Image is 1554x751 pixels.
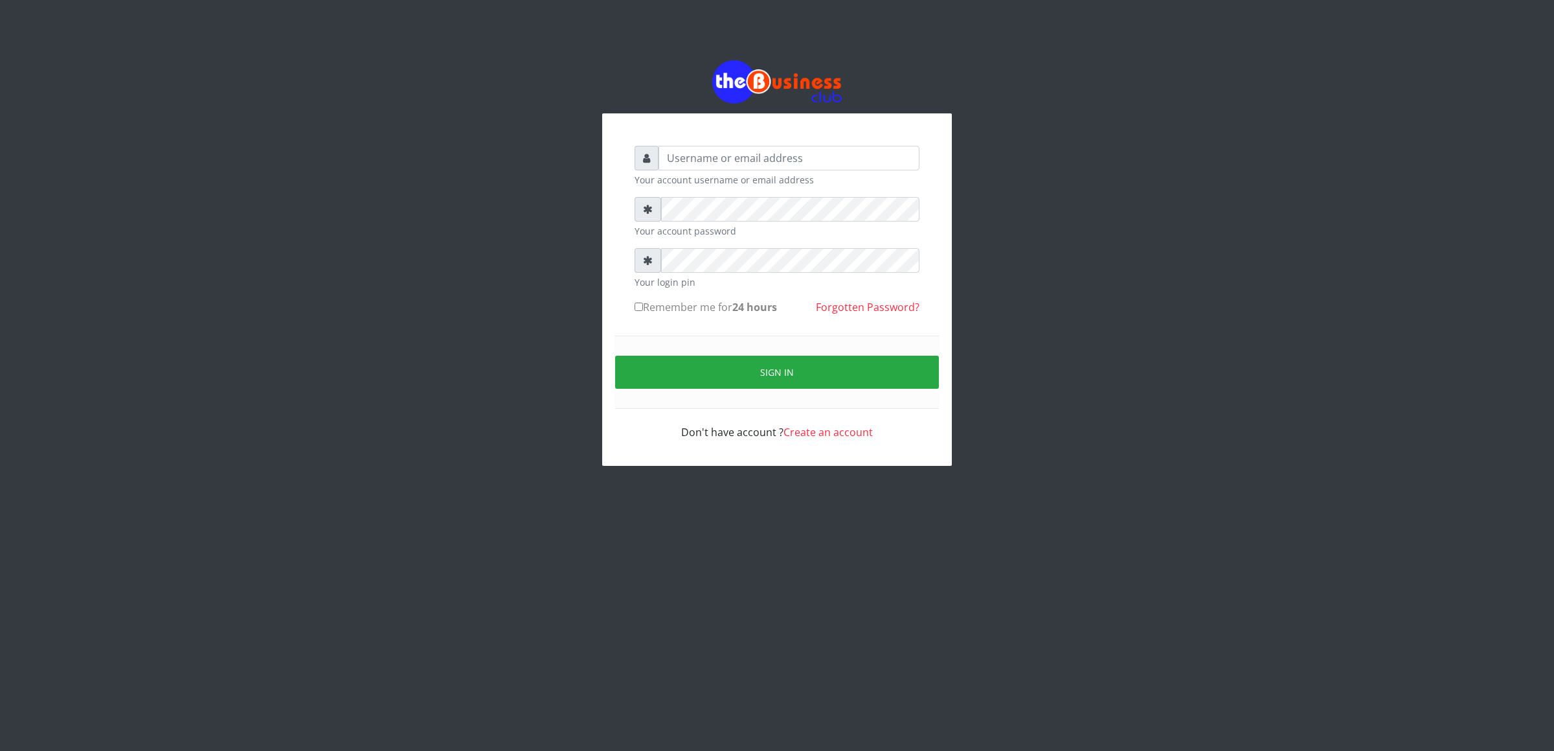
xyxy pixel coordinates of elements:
button: Sign in [615,356,939,389]
b: 24 hours [732,300,777,314]
label: Remember me for [635,299,777,315]
small: Your account username or email address [635,173,919,187]
input: Username or email address [659,146,919,170]
div: Don't have account ? [635,409,919,440]
a: Create an account [783,425,873,439]
small: Your login pin [635,275,919,289]
input: Remember me for24 hours [635,303,643,311]
a: Forgotten Password? [816,300,919,314]
small: Your account password [635,224,919,238]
